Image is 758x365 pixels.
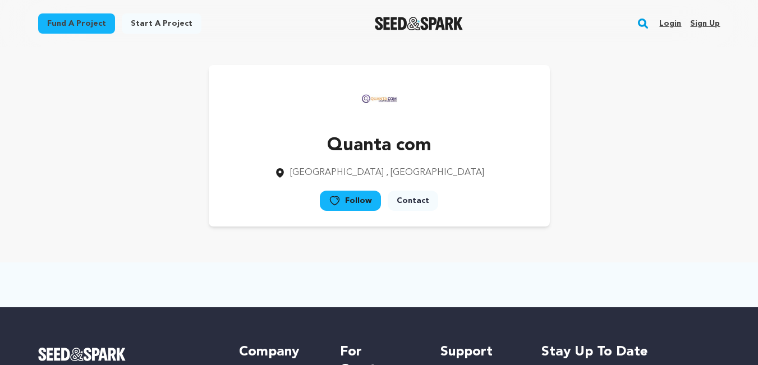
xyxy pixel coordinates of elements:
[38,13,115,34] a: Fund a project
[375,17,463,30] img: Seed&Spark Logo Dark Mode
[38,348,217,361] a: Seed&Spark Homepage
[690,15,720,33] a: Sign up
[239,343,317,361] h5: Company
[386,168,484,177] span: , [GEOGRAPHIC_DATA]
[440,343,518,361] h5: Support
[659,15,681,33] a: Login
[375,17,463,30] a: Seed&Spark Homepage
[290,168,384,177] span: [GEOGRAPHIC_DATA]
[38,348,126,361] img: Seed&Spark Logo
[320,191,381,211] a: Follow
[122,13,201,34] a: Start a project
[388,191,438,211] a: Contact
[541,343,720,361] h5: Stay up to date
[357,76,402,121] img: https://seedandspark-static.s3.us-east-2.amazonaws.com/images/User/002/247/037/medium/3c44777c2cb...
[274,132,484,159] p: Quanta com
